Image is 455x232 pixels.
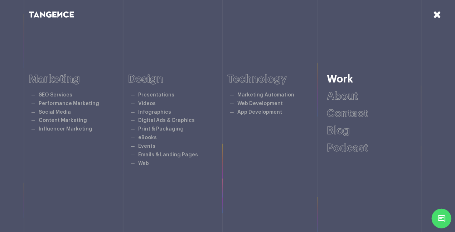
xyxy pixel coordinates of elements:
a: Performance Marketing [39,101,99,106]
a: Infographics [138,109,171,115]
a: Web Development [237,101,283,106]
a: Work [327,74,353,84]
h6: Technology [228,74,327,85]
a: Marketing Automation [237,92,294,98]
a: eBooks [138,135,157,140]
a: Digital Ads & Graphics [138,118,195,123]
a: Social Media [39,109,71,115]
a: Events [138,143,155,149]
a: SEO Services [39,92,72,98]
a: Videos [138,101,156,106]
h6: Marketing [29,74,129,85]
a: App Development [237,109,282,115]
a: About [327,91,358,101]
h6: Design [128,74,228,85]
a: Podcast [327,143,368,153]
a: Contact [327,108,368,119]
a: Emails & Landing Pages [138,152,198,157]
a: Content Marketing [39,118,87,123]
span: Chat Widget [432,209,451,228]
a: Blog [327,126,350,136]
a: Presentations [138,92,174,98]
a: Web [138,161,149,166]
a: Print & Packaging [138,126,184,132]
a: Influencer Marketing [39,126,92,132]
